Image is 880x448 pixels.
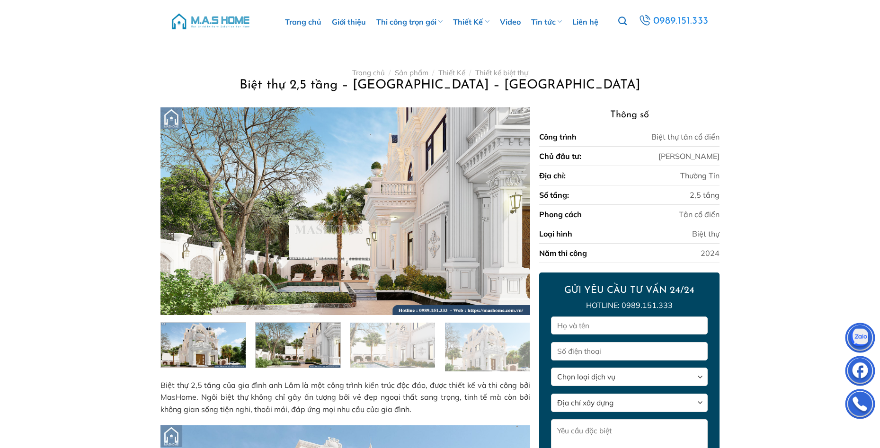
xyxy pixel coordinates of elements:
[256,320,340,368] img: Biệt thự 2,5 tầng - Anh Lâm - Thường Tín 10
[651,131,720,142] div: Biệt thự tân cổ điển
[636,13,711,30] a: 0989.151.333
[172,77,708,94] h1: Biệt thự 2,5 tầng – [GEOGRAPHIC_DATA] – [GEOGRAPHIC_DATA]
[539,189,569,201] div: Số tầng:
[701,247,720,259] div: 2024
[652,13,710,30] span: 0989.151.333
[690,189,720,201] div: 2,5 tầng
[395,68,428,77] a: Sản phẩm
[475,68,528,77] a: Thiết kế biệt thự
[389,68,391,77] span: /
[161,320,246,368] img: Biệt thự 2,5 tầng - Anh Lâm - Thường Tín 9
[551,284,707,297] h2: GỬI YÊU CẦU TƯ VẤN 24/24
[539,107,719,123] h3: Thông số
[539,131,577,142] div: Công trình
[350,323,435,370] img: Biệt thự 2,5 tầng - Anh Lâm - Thường Tín 11
[469,68,471,77] span: /
[539,247,587,259] div: Năm thi công
[438,68,465,77] a: Thiết Kế
[432,68,434,77] span: /
[160,379,530,416] p: Biệt thự 2,5 tầng của gia đình anh Lâm là một công trình kiến trúc độc đáo, được thiết kế và thi ...
[539,209,582,220] div: Phong cách
[445,323,530,374] img: Biệt thự 2,5 tầng - Anh Lâm - Thường Tín 12
[539,228,572,239] div: Loại hình
[846,391,874,420] img: Phone
[170,7,251,35] img: M.A.S HOME – Tổng Thầu Thiết Kế Và Xây Nhà Trọn Gói
[846,358,874,387] img: Facebook
[551,299,707,312] p: Hotline: 0989.151.333
[352,68,385,77] a: Trang chủ
[692,228,720,239] div: Biệt thự
[551,316,707,335] input: Họ và tên
[846,325,874,353] img: Zalo
[679,209,720,220] div: Tân cổ điển
[539,150,581,162] div: Chủ đầu tư:
[551,342,707,360] input: Số điện thoại
[680,170,720,181] div: Thường Tín
[658,150,720,162] div: [PERSON_NAME]
[539,170,566,181] div: Địa chỉ:
[618,11,627,31] a: Tìm kiếm
[160,107,530,315] img: Biệt thự 2,5 tầng - Anh Lâm - Thường Tín 1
